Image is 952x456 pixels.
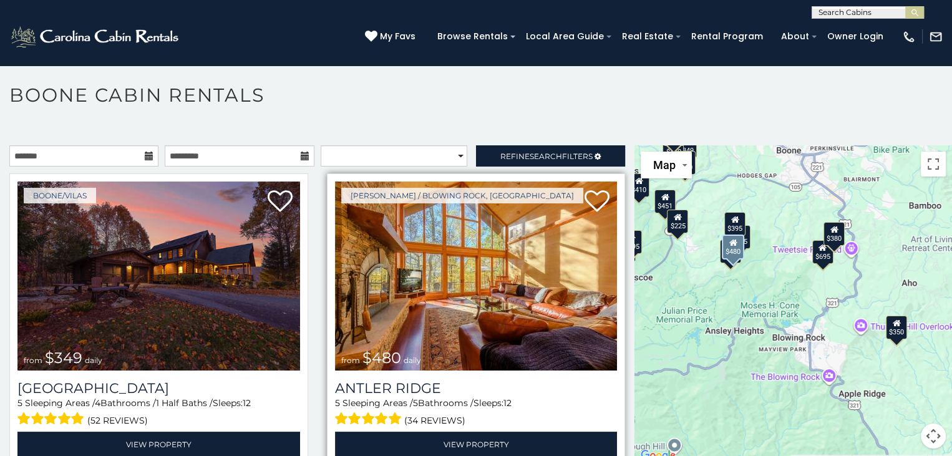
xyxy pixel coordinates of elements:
[17,397,22,409] span: 5
[902,30,916,44] img: phone-regular-white.png
[341,356,360,365] span: from
[724,212,746,236] div: $395
[85,356,102,365] span: daily
[45,349,82,367] span: $349
[821,27,890,46] a: Owner Login
[404,356,421,365] span: daily
[362,349,401,367] span: $480
[9,24,182,49] img: White-1-2.png
[530,152,562,161] span: Search
[413,397,418,409] span: 5
[921,424,946,449] button: Map camera controls
[335,380,618,397] a: Antler Ridge
[929,30,943,44] img: mail-regular-white.png
[667,210,688,233] div: $225
[87,412,148,429] span: (52 reviews)
[17,182,300,371] img: Diamond Creek Lodge
[17,380,300,397] a: [GEOGRAPHIC_DATA]
[722,235,744,260] div: $480
[653,158,676,172] span: Map
[616,27,679,46] a: Real Estate
[641,152,692,178] button: Change map style
[24,356,42,365] span: from
[243,397,251,409] span: 12
[17,397,300,429] div: Sleeping Areas / Bathrooms / Sleeps:
[156,397,213,409] span: 1 Half Baths /
[335,182,618,371] a: Antler Ridge from $480 daily
[663,135,684,159] div: $460
[341,188,583,203] a: [PERSON_NAME] / Blowing Rock, [GEOGRAPHIC_DATA]
[335,182,618,371] img: Antler Ridge
[628,173,649,197] div: $410
[268,189,293,215] a: Add to favorites
[729,225,750,249] div: $675
[921,152,946,177] button: Toggle fullscreen view
[17,182,300,371] a: Diamond Creek Lodge from $349 daily
[431,27,514,46] a: Browse Rentals
[95,397,100,409] span: 4
[404,412,465,429] span: (34 reviews)
[675,134,696,158] div: $349
[335,397,340,409] span: 5
[674,151,695,175] div: $210
[520,27,610,46] a: Local Area Guide
[476,145,625,167] a: RefineSearchFilters
[812,240,833,264] div: $695
[885,316,906,339] div: $350
[17,380,300,397] h3: Diamond Creek Lodge
[24,188,96,203] a: Boone/Vilas
[380,30,415,43] span: My Favs
[720,240,741,263] div: $315
[823,222,845,246] div: $380
[503,397,512,409] span: 12
[775,27,815,46] a: About
[585,189,610,215] a: Add to favorites
[500,152,593,161] span: Refine Filters
[365,30,419,44] a: My Favs
[685,27,769,46] a: Rental Program
[335,397,618,429] div: Sleeping Areas / Bathrooms / Sleeps:
[654,190,676,213] div: $451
